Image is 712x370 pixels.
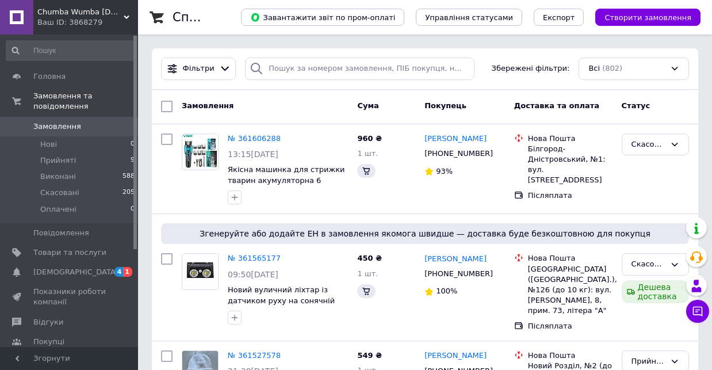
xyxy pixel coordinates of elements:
[528,350,613,361] div: Нова Пошта
[492,63,570,74] span: Збережені фільтри:
[425,13,513,22] span: Управління статусами
[528,133,613,144] div: Нова Пошта
[33,91,138,112] span: Замовлення та повідомлення
[436,167,453,176] span: 93%
[182,254,218,289] img: Фото товару
[543,13,575,22] span: Експорт
[588,63,600,74] span: Всі
[40,188,79,198] span: Скасовані
[595,9,700,26] button: Створити замовлення
[131,155,135,166] span: 9
[528,264,613,316] div: [GEOGRAPHIC_DATA] ([GEOGRAPHIC_DATA].), №126 (до 10 кг): вул. [PERSON_NAME], 8, прим. 73, літера "А"
[37,17,138,28] div: Ваш ID: 3868279
[123,267,132,277] span: 1
[40,171,76,182] span: Виконані
[584,13,700,21] a: Створити замовлення
[436,287,457,295] span: 100%
[40,155,76,166] span: Прийняті
[602,64,622,73] span: (802)
[422,146,495,161] div: [PHONE_NUMBER]
[357,149,378,158] span: 1 шт.
[182,133,219,170] a: Фото товару
[228,351,281,360] a: № 361527578
[131,139,135,150] span: 0
[357,351,382,360] span: 549 ₴
[114,267,124,277] span: 4
[37,7,124,17] span: Chumba Wumba com.ua
[182,134,218,170] img: Фото товару
[424,350,487,361] a: [PERSON_NAME]
[534,9,584,26] button: Експорт
[528,321,613,331] div: Післяплата
[166,228,684,239] span: Згенеруйте або додайте ЕН в замовлення якомога швидше — доставка буде безкоштовною для покупця
[33,287,106,307] span: Показники роботи компанії
[228,285,339,326] a: Новий вуличний ліхтар із датчиком руху на сонячній батареї на двох акумулятор 18650 чорного кольору
[528,144,613,186] div: Білгород-Дністровський, №1: вул. [STREET_ADDRESS]
[183,63,215,74] span: Фільтри
[228,270,278,279] span: 09:50[DATE]
[123,188,135,198] span: 205
[424,101,466,110] span: Покупець
[245,58,474,80] input: Пошук за номером замовлення, ПІБ покупця, номером телефону, Email, номером накладної
[33,317,63,327] span: Відгуки
[357,134,382,143] span: 960 ₴
[33,337,64,347] span: Покупці
[33,247,106,258] span: Товари та послуги
[228,165,345,195] a: Якісна машинка для стрижки тварин акумуляторна 6 насадок колір синій
[33,267,118,277] span: [DEMOGRAPHIC_DATA]
[604,13,691,22] span: Створити замовлення
[33,71,66,82] span: Головна
[357,269,378,278] span: 1 шт.
[631,258,665,270] div: Скасовано
[228,254,281,262] a: № 361565177
[686,300,709,323] button: Чат з покупцем
[228,150,278,159] span: 13:15[DATE]
[422,266,495,281] div: [PHONE_NUMBER]
[622,280,689,303] div: Дешева доставка
[528,253,613,264] div: Нова Пошта
[424,254,487,265] a: [PERSON_NAME]
[622,101,650,110] span: Статус
[173,10,289,24] h1: Список замовлень
[528,190,613,201] div: Післяплата
[182,101,233,110] span: Замовлення
[131,204,135,215] span: 0
[182,253,219,290] a: Фото товару
[40,139,57,150] span: Нові
[424,133,487,144] a: [PERSON_NAME]
[228,134,281,143] a: № 361606288
[40,204,76,215] span: Оплачені
[357,254,382,262] span: 450 ₴
[250,12,395,22] span: Завантажити звіт по пром-оплаті
[6,40,136,61] input: Пошук
[357,101,378,110] span: Cума
[514,101,599,110] span: Доставка та оплата
[33,121,81,132] span: Замовлення
[631,139,665,151] div: Скасовано
[631,356,665,368] div: Прийнято
[241,9,404,26] button: Завантажити звіт по пром-оплаті
[33,228,89,238] span: Повідомлення
[416,9,522,26] button: Управління статусами
[123,171,135,182] span: 588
